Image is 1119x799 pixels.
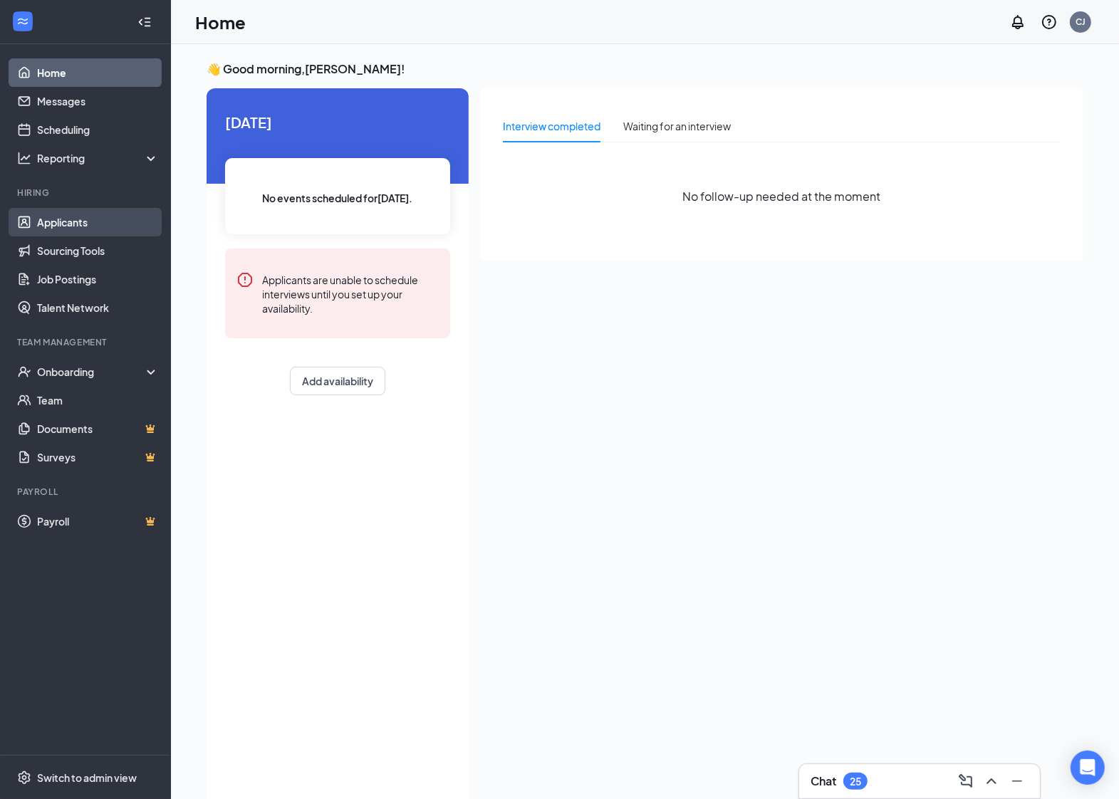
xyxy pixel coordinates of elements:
div: Interview completed [503,118,600,134]
svg: ComposeMessage [957,773,974,790]
svg: QuestionInfo [1041,14,1058,31]
h1: Home [195,10,246,34]
h3: 👋 Good morning, [PERSON_NAME] ! [207,61,1083,77]
a: Team [37,386,159,414]
div: Payroll [17,486,156,498]
span: [DATE] [225,111,450,133]
button: ComposeMessage [954,770,977,793]
a: Home [37,58,159,87]
a: Job Postings [37,265,159,293]
span: No events scheduled for [DATE] . [263,190,413,206]
div: Onboarding [37,365,147,379]
a: PayrollCrown [37,507,159,536]
div: Hiring [17,187,156,199]
button: Add availability [290,367,385,395]
a: Talent Network [37,293,159,322]
a: Sourcing Tools [37,236,159,265]
div: Open Intercom Messenger [1071,751,1105,785]
div: Team Management [17,336,156,348]
svg: Error [236,271,254,288]
div: Applicants are unable to schedule interviews until you set up your availability. [262,271,439,315]
a: SurveysCrown [37,443,159,471]
svg: Minimize [1009,773,1026,790]
svg: Notifications [1009,14,1026,31]
button: Minimize [1006,770,1029,793]
div: Waiting for an interview [623,118,731,134]
svg: Collapse [137,15,152,29]
a: Messages [37,87,159,115]
button: ChevronUp [980,770,1003,793]
div: Reporting [37,151,160,165]
a: Scheduling [37,115,159,144]
svg: WorkstreamLogo [16,14,30,28]
div: 25 [850,775,861,788]
svg: UserCheck [17,365,31,379]
div: Switch to admin view [37,771,137,785]
svg: Analysis [17,151,31,165]
svg: Settings [17,771,31,785]
span: No follow-up needed at the moment [683,187,881,205]
a: Applicants [37,208,159,236]
svg: ChevronUp [983,773,1000,790]
a: DocumentsCrown [37,414,159,443]
div: CJ [1076,16,1086,28]
h3: Chat [811,773,836,789]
